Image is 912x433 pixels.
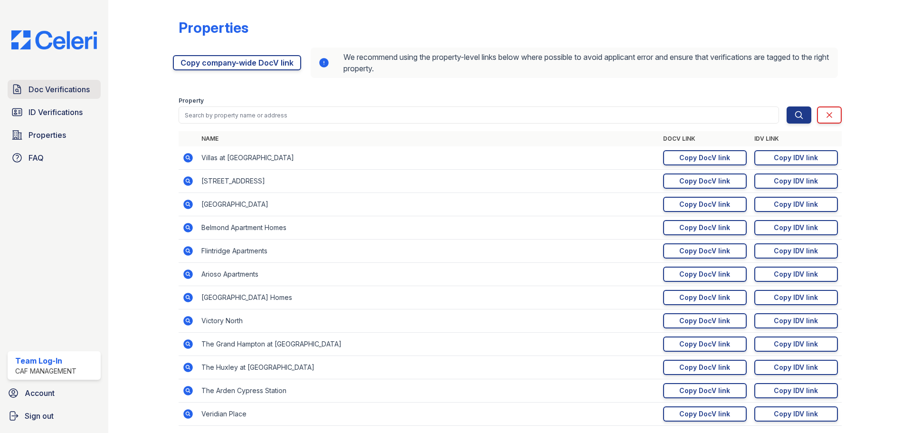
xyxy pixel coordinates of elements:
td: [GEOGRAPHIC_DATA] [198,193,659,216]
td: Victory North [198,309,659,333]
div: Copy DocV link [679,176,730,186]
div: Copy DocV link [679,409,730,419]
div: Team Log-In [15,355,76,366]
div: Properties [179,19,248,36]
th: IDV Link [750,131,842,146]
a: Copy company-wide DocV link [173,55,301,70]
a: Copy DocV link [663,313,747,328]
span: FAQ [28,152,44,164]
a: Copy DocV link [663,267,747,282]
td: Veridian Place [198,403,659,426]
a: Copy IDV link [754,243,838,259]
span: Sign out [25,410,54,422]
div: Copy DocV link [679,200,730,209]
div: Copy IDV link [774,269,818,279]
div: Copy IDV link [774,200,818,209]
a: Copy DocV link [663,360,747,375]
a: Copy DocV link [663,383,747,398]
a: Copy DocV link [663,243,747,259]
td: Arioso Apartments [198,263,659,286]
div: Copy DocV link [679,269,730,279]
td: Villas at [GEOGRAPHIC_DATA] [198,146,659,170]
a: Copy DocV link [663,290,747,305]
a: Copy IDV link [754,360,838,375]
a: Sign out [4,406,104,425]
div: Copy IDV link [774,293,818,302]
div: We recommend using the property-level links below where possible to avoid applicant error and ens... [311,48,838,78]
a: ID Verifications [8,103,101,122]
a: Copy DocV link [663,220,747,235]
a: Properties [8,125,101,144]
input: Search by property name or address [179,106,779,124]
label: Property [179,97,204,105]
div: Copy IDV link [774,363,818,372]
a: Copy DocV link [663,173,747,189]
div: Copy IDV link [774,409,818,419]
td: The Arden Cypress Station [198,379,659,403]
th: Name [198,131,659,146]
div: Copy DocV link [679,363,730,372]
div: Copy IDV link [774,246,818,256]
span: ID Verifications [28,106,83,118]
a: Copy IDV link [754,150,838,165]
div: Copy DocV link [679,246,730,256]
a: Account [4,384,104,403]
div: Copy IDV link [774,316,818,326]
div: Copy DocV link [679,316,730,326]
div: Copy DocV link [679,153,730,163]
td: [STREET_ADDRESS] [198,170,659,193]
a: Copy IDV link [754,220,838,235]
span: Properties [28,129,66,141]
div: Copy DocV link [679,339,730,349]
a: Copy DocV link [663,337,747,352]
a: Copy IDV link [754,406,838,422]
a: Copy IDV link [754,267,838,282]
div: Copy DocV link [679,223,730,232]
td: Belmond Apartment Homes [198,216,659,240]
img: CE_Logo_Blue-a8612792a0a2168367f1c8372b55b34899dd931a85d93a1a3d3e32e68fde9ad4.png [4,30,104,49]
a: Copy DocV link [663,150,747,165]
td: [GEOGRAPHIC_DATA] Homes [198,286,659,309]
td: The Huxley at [GEOGRAPHIC_DATA] [198,356,659,379]
td: The Grand Hampton at [GEOGRAPHIC_DATA] [198,333,659,356]
a: Copy IDV link [754,383,838,398]
div: Copy IDV link [774,153,818,163]
div: CAF Management [15,366,76,376]
div: Copy IDV link [774,339,818,349]
a: FAQ [8,148,101,167]
a: Copy IDV link [754,290,838,305]
a: Copy IDV link [754,313,838,328]
span: Doc Verifications [28,84,90,95]
div: Copy DocV link [679,293,730,302]
a: Copy DocV link [663,197,747,212]
div: Copy IDV link [774,386,818,395]
div: Copy IDV link [774,176,818,186]
span: Account [25,387,55,399]
a: Copy DocV link [663,406,747,422]
th: DocV Link [659,131,750,146]
a: Copy IDV link [754,337,838,352]
td: Flintridge Apartments [198,240,659,263]
div: Copy IDV link [774,223,818,232]
div: Copy DocV link [679,386,730,395]
a: Doc Verifications [8,80,101,99]
a: Copy IDV link [754,173,838,189]
a: Copy IDV link [754,197,838,212]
